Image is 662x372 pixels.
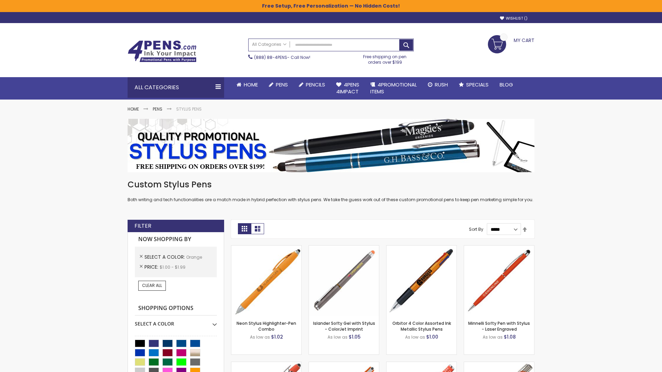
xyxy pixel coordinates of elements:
[250,334,270,340] span: As low as
[365,77,422,100] a: 4PROMOTIONALITEMS
[128,179,534,203] div: Both writing and tech functionalities are a match made in hybrid perfection with stylus pens. We ...
[464,246,534,316] img: Minnelli Softy Pen with Stylus - Laser Engraved-Orange
[494,77,519,92] a: Blog
[387,246,457,316] img: Orbitor 4 Color Assorted Ink Metallic Stylus Pens-Orange
[135,232,217,247] strong: Now Shopping by
[469,226,483,232] label: Sort By
[313,320,375,332] a: Islander Softy Gel with Stylus - ColorJet Imprint
[128,106,139,112] a: Home
[249,39,290,50] a: All Categories
[328,334,348,340] span: As low as
[276,81,288,88] span: Pens
[426,333,438,340] span: $1.00
[331,77,365,100] a: 4Pens4impact
[464,245,534,251] a: Minnelli Softy Pen with Stylus - Laser Engraved-Orange
[186,254,202,260] span: Orange
[500,81,513,88] span: Blog
[483,334,503,340] span: As low as
[176,106,202,112] strong: Stylus Pens
[309,362,379,368] a: Avendale Velvet Touch Stylus Gel Pen-Orange
[138,281,166,290] a: Clear All
[422,77,453,92] a: Rush
[135,301,217,316] strong: Shopping Options
[435,81,448,88] span: Rush
[387,245,457,251] a: Orbitor 4 Color Assorted Ink Metallic Stylus Pens-Orange
[466,81,489,88] span: Specials
[231,77,263,92] a: Home
[144,263,160,270] span: Price
[356,51,414,65] div: Free shipping on pen orders over $199
[244,81,258,88] span: Home
[370,81,417,95] span: 4PROMOTIONAL ITEMS
[500,16,528,21] a: Wishlist
[160,264,185,270] span: $1.00 - $1.99
[153,106,162,112] a: Pens
[128,119,534,172] img: Stylus Pens
[392,320,451,332] a: Orbitor 4 Color Assorted Ink Metallic Stylus Pens
[309,246,379,316] img: Islander Softy Gel with Stylus - ColorJet Imprint-Orange
[336,81,359,95] span: 4Pens 4impact
[252,42,287,47] span: All Categories
[468,320,530,332] a: Minnelli Softy Pen with Stylus - Laser Engraved
[306,81,325,88] span: Pencils
[405,334,425,340] span: As low as
[349,333,361,340] span: $1.05
[134,222,151,230] strong: Filter
[309,245,379,251] a: Islander Softy Gel with Stylus - ColorJet Imprint-Orange
[387,362,457,368] a: Marin Softy Pen with Stylus - Laser Engraved-Orange
[254,54,287,60] a: (888) 88-4PENS
[504,333,516,340] span: $1.08
[464,362,534,368] a: Tres-Chic Softy Brights with Stylus Pen - Laser-Orange
[142,282,162,288] span: Clear All
[231,246,301,316] img: Neon Stylus Highlighter-Pen Combo-Orange
[231,362,301,368] a: 4P-MS8B-Orange
[271,333,283,340] span: $1.02
[237,320,296,332] a: Neon Stylus Highlighter-Pen Combo
[293,77,331,92] a: Pencils
[144,254,186,260] span: Select A Color
[231,245,301,251] a: Neon Stylus Highlighter-Pen Combo-Orange
[128,77,224,98] div: All Categories
[238,223,251,234] strong: Grid
[128,179,534,190] h1: Custom Stylus Pens
[263,77,293,92] a: Pens
[254,54,310,60] span: - Call Now!
[128,40,197,62] img: 4Pens Custom Pens and Promotional Products
[453,77,494,92] a: Specials
[135,316,217,327] div: Select A Color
